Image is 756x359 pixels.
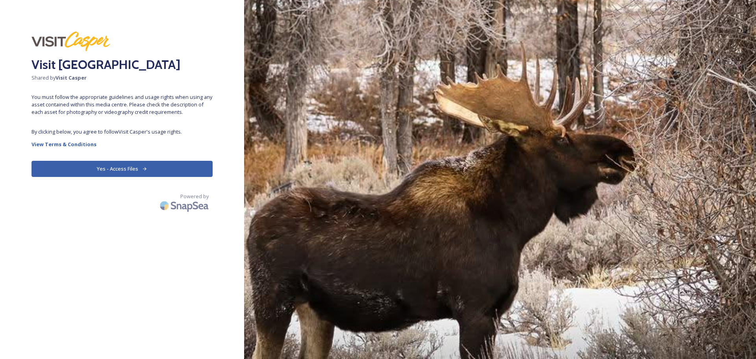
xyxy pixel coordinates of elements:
[31,32,110,51] img: download%20%281%29.png
[31,140,213,149] a: View Terms & Conditions
[31,128,213,136] span: By clicking below, you agree to follow Visit Casper 's usage rights.
[31,55,213,74] h2: Visit [GEOGRAPHIC_DATA]
[157,196,213,215] img: SnapSea Logo
[56,74,87,81] strong: Visit Casper
[31,74,213,82] span: Shared by
[31,141,96,148] strong: View Terms & Conditions
[180,193,209,200] span: Powered by
[31,93,213,116] span: You must follow the appropriate guidelines and usage rights when using any asset contained within...
[31,161,213,177] button: Yes - Access Files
